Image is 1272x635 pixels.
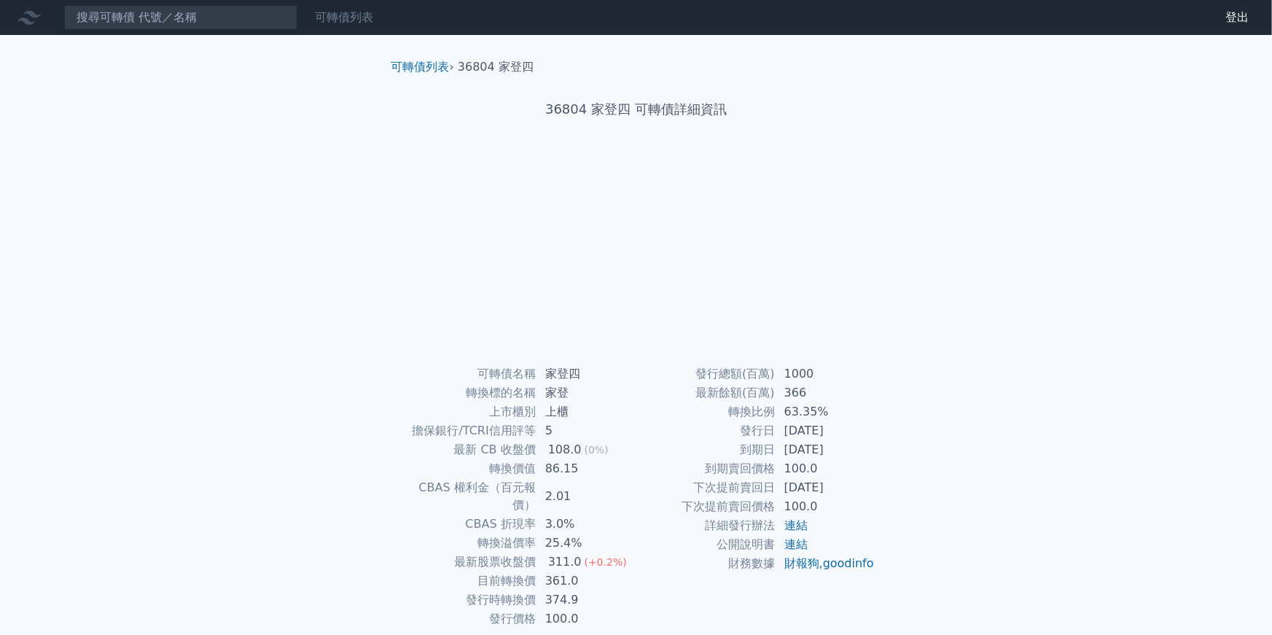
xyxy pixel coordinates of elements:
td: 發行時轉換價 [397,591,536,609]
td: 家登 [536,383,636,402]
td: 到期日 [636,440,776,459]
div: 108.0 [545,441,585,459]
td: 100.0 [536,609,636,628]
td: 361.0 [536,572,636,591]
td: 下次提前賣回價格 [636,497,776,516]
td: 到期賣回價格 [636,459,776,478]
td: 公開說明書 [636,535,776,554]
td: 轉換價值 [397,459,536,478]
td: 可轉債名稱 [397,365,536,383]
a: 連結 [784,518,808,532]
td: 366 [776,383,875,402]
li: 36804 家登四 [458,58,534,76]
td: 目前轉換價 [397,572,536,591]
td: 財務數據 [636,554,776,573]
td: [DATE] [776,421,875,440]
td: [DATE] [776,440,875,459]
td: 最新 CB 收盤價 [397,440,536,459]
td: 1000 [776,365,875,383]
td: 轉換標的名稱 [397,383,536,402]
td: 發行價格 [397,609,536,628]
h1: 36804 家登四 可轉債詳細資訊 [380,99,893,120]
span: (0%) [585,444,609,456]
td: 3.0% [536,515,636,534]
td: 上市櫃別 [397,402,536,421]
td: 5 [536,421,636,440]
td: [DATE] [776,478,875,497]
a: 可轉債列表 [315,10,373,24]
a: 登出 [1214,6,1260,29]
td: 詳細發行辦法 [636,516,776,535]
a: goodinfo [823,556,874,570]
td: 25.4% [536,534,636,553]
td: 轉換比例 [636,402,776,421]
td: 最新餘額(百萬) [636,383,776,402]
td: 最新股票收盤價 [397,553,536,572]
td: 擔保銀行/TCRI信用評等 [397,421,536,440]
td: 發行總額(百萬) [636,365,776,383]
td: 下次提前賣回日 [636,478,776,497]
td: 63.35% [776,402,875,421]
td: 上櫃 [536,402,636,421]
div: 311.0 [545,553,585,571]
input: 搜尋可轉債 代號／名稱 [64,5,297,30]
td: 2.01 [536,478,636,515]
td: 轉換溢價率 [397,534,536,553]
td: 家登四 [536,365,636,383]
a: 可轉債列表 [391,60,450,74]
td: , [776,554,875,573]
span: (+0.2%) [585,556,627,568]
a: 財報狗 [784,556,819,570]
li: › [391,58,454,76]
iframe: Chat Widget [1199,565,1272,635]
a: 連結 [784,537,808,551]
td: 86.15 [536,459,636,478]
td: 100.0 [776,459,875,478]
td: 100.0 [776,497,875,516]
td: 發行日 [636,421,776,440]
div: 聊天小工具 [1199,565,1272,635]
td: CBAS 折現率 [397,515,536,534]
td: CBAS 權利金（百元報價） [397,478,536,515]
td: 374.9 [536,591,636,609]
